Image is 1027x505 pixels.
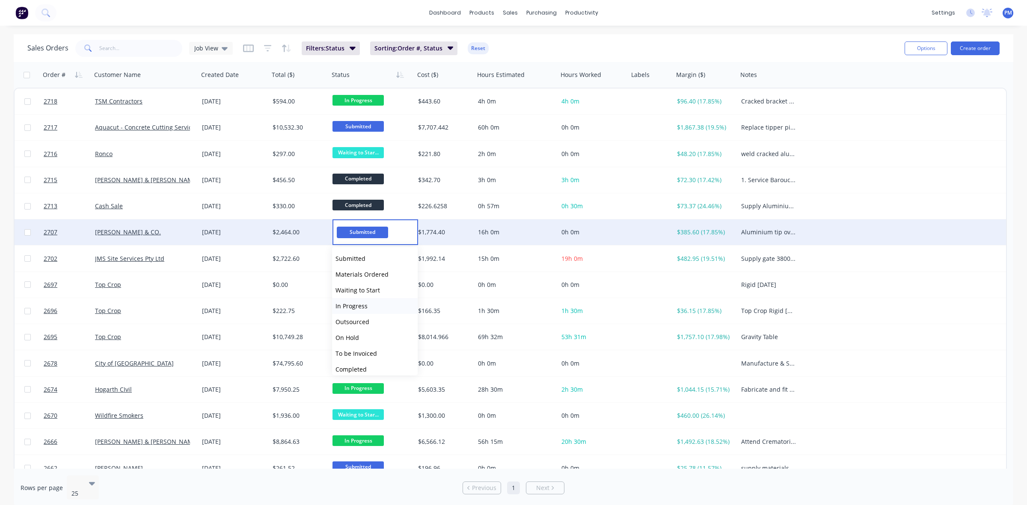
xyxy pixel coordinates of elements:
[332,71,350,79] div: Status
[418,411,469,420] div: $1,300.00
[44,272,95,298] a: 2697
[273,176,323,184] div: $456.50
[478,150,551,158] div: 2h 0m
[202,202,266,210] div: [DATE]
[677,123,731,132] div: $1,867.38 (19.5%)
[478,97,551,106] div: 4h 0m
[202,228,266,236] div: [DATE]
[44,324,95,350] a: 2695
[478,281,551,289] div: 0h 0m
[95,176,220,184] a: [PERSON_NAME] & [PERSON_NAME] Pty Ltd
[418,228,469,236] div: $1,774.40
[95,97,142,105] a: TSM Contractors
[44,115,95,140] a: 2717
[677,385,731,394] div: $1,044.15 (15.71%)
[418,202,469,210] div: $226.6258
[335,349,377,357] span: To be Invoiced
[335,318,369,326] span: Outsourced
[561,228,579,236] span: 0h 0m
[44,307,57,315] span: 2696
[202,97,266,106] div: [DATE]
[332,200,384,210] span: Completed
[202,359,266,368] div: [DATE]
[741,150,796,158] div: weld cracked aluminum panels, straighten were bent.
[740,71,757,79] div: Notes
[1004,9,1012,17] span: PM
[418,176,469,184] div: $342.70
[44,437,57,446] span: 2666
[741,307,796,315] div: Top Crop Rigid [DATE]
[561,333,586,341] span: 53h 31m
[561,176,579,184] span: 3h 0m
[306,44,344,53] span: Filters: Status
[561,97,579,105] span: 4h 0m
[478,464,551,473] div: 0h 0m
[417,71,438,79] div: Cost ($)
[95,281,121,289] a: Top Crop
[273,123,323,132] div: $10,532.30
[478,202,551,210] div: 0h 57m
[335,254,365,263] span: Submitted
[561,71,601,79] div: Hours Worked
[332,147,384,158] span: Waiting to Star...
[44,219,95,245] a: 2707
[677,228,731,236] div: $385.60 (17.85%)
[202,254,266,263] div: [DATE]
[202,307,266,315] div: [DATE]
[273,281,323,289] div: $0.00
[44,281,57,289] span: 2697
[95,228,161,236] a: [PERSON_NAME] & CO.
[561,254,583,263] span: 19h 0m
[418,281,469,289] div: $0.00
[477,71,525,79] div: Hours Estimated
[561,464,579,472] span: 0h 0m
[95,437,220,446] a: [PERSON_NAME] & [PERSON_NAME] Pty Ltd
[335,286,380,294] span: Waiting to Start
[335,270,389,278] span: Materials Ordered
[95,333,121,341] a: Top Crop
[44,123,57,132] span: 2717
[677,254,731,263] div: $482.95 (19.51%)
[202,411,266,420] div: [DATE]
[418,150,469,158] div: $221.80
[468,42,489,54] button: Reset
[302,41,360,55] button: Filters:Status
[561,385,583,393] span: 2h 30m
[44,464,57,473] span: 2662
[335,365,367,373] span: Completed
[677,150,731,158] div: $48.20 (17.85%)
[27,44,68,52] h1: Sales Orders
[741,385,796,394] div: Fabricate and fit pintle style towbar to Ford Louisville truck
[43,71,65,79] div: Order #
[202,150,266,158] div: [DATE]
[95,202,123,210] a: Cash Sale
[273,202,323,210] div: $330.00
[44,254,57,263] span: 2702
[44,176,57,184] span: 2715
[478,123,551,132] div: 60h 0m
[677,333,731,341] div: $1,757.10 (17.98%)
[741,359,796,368] div: Manufacture & Supply 4 x tilting mower trailers
[44,193,95,219] a: 2713
[418,123,469,132] div: $7,707.442
[332,461,384,472] span: Submitted
[374,44,442,53] span: Sorting: Order #, Status
[677,176,731,184] div: $72.30 (17.42%)
[332,346,418,361] button: To be Invoiced
[507,481,520,494] a: Page 1 is your current page
[478,411,551,420] div: 0h 0m
[332,435,384,446] span: In Progress
[951,41,1000,55] button: Create order
[273,228,323,236] div: $2,464.00
[272,71,294,79] div: Total ($)
[418,254,469,263] div: $1,992.14
[44,298,95,324] a: 2696
[472,484,496,492] span: Previous
[561,123,579,131] span: 0h 0m
[273,333,323,341] div: $10,749.28
[478,359,551,368] div: 0h 0m
[905,41,947,55] button: Options
[522,6,561,19] div: purchasing
[741,97,796,106] div: Cracked bracket on VAC truck
[44,403,95,428] a: 2670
